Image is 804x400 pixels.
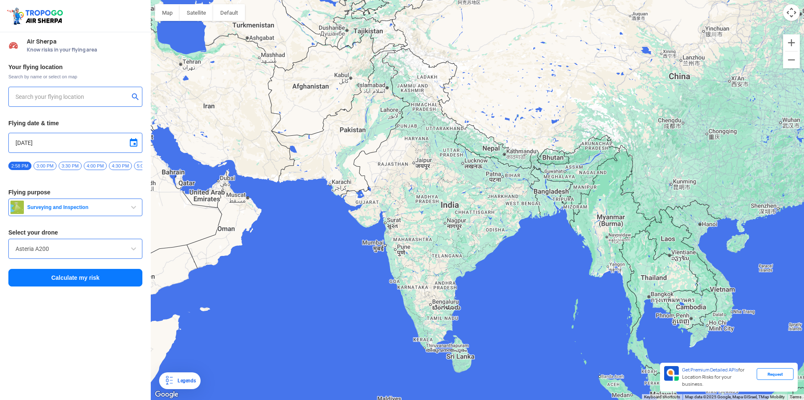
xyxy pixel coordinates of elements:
a: Terms [790,395,801,399]
button: Keyboard shortcuts [644,394,680,400]
span: Know risks in your flying area [27,46,142,53]
img: Legends [164,376,174,386]
span: 3:30 PM [59,162,82,170]
a: Open this area in Google Maps (opens a new window) [153,389,180,400]
img: Google [153,389,180,400]
span: Surveying and Inspection [24,204,129,211]
button: Show street map [155,4,180,21]
span: 2:58 PM [8,162,31,170]
div: Legends [174,376,196,386]
input: Select Date [15,138,135,148]
span: Get Premium Detailed APIs [682,367,738,373]
button: Show satellite imagery [180,4,213,21]
button: Calculate my risk [8,269,142,286]
img: Risk Scores [8,40,18,50]
div: Request [757,368,794,380]
span: Search by name or select on map [8,73,142,80]
span: 4:00 PM [84,162,107,170]
img: survey.png [10,201,24,214]
img: ic_tgdronemaps.svg [6,6,66,26]
div: for Location Risks for your business. [679,366,757,388]
span: 3:00 PM [33,162,57,170]
span: 5:00 PM [134,162,157,170]
h3: Your flying location [8,64,142,70]
button: Zoom in [783,34,800,51]
input: Search your flying location [15,92,129,102]
h3: Flying date & time [8,120,142,126]
h3: Select your drone [8,230,142,235]
span: Map data ©2025 Google, Mapa GISrael, TMap Mobility [685,395,785,399]
button: Zoom out [783,52,800,68]
img: Premium APIs [664,366,679,381]
input: Search by name or Brand [15,244,135,254]
button: Surveying and Inspection [8,199,142,216]
h3: Flying purpose [8,189,142,195]
button: Map camera controls [783,4,800,21]
span: Air Sherpa [27,38,142,45]
span: 4:30 PM [109,162,132,170]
